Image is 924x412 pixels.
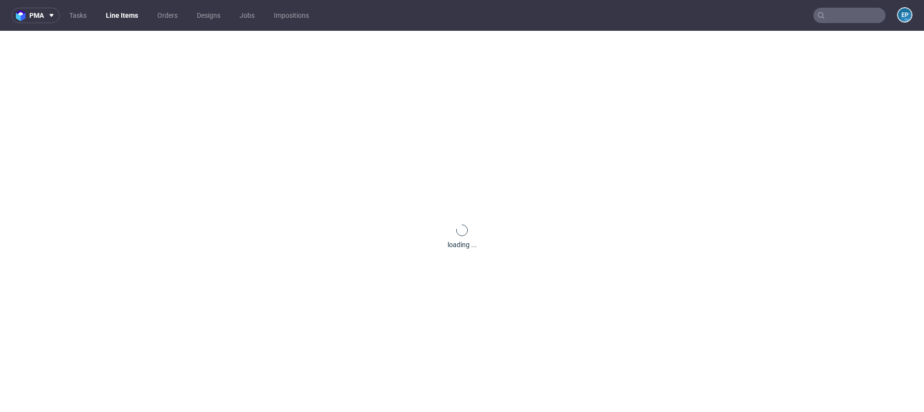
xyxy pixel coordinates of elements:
span: pma [29,12,44,19]
a: Designs [191,8,226,23]
a: Orders [152,8,183,23]
button: pma [12,8,60,23]
a: Impositions [268,8,315,23]
a: Jobs [234,8,260,23]
a: Line Items [100,8,144,23]
figcaption: EP [898,8,911,22]
img: logo [16,10,29,21]
a: Tasks [64,8,92,23]
div: loading ... [448,240,477,250]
